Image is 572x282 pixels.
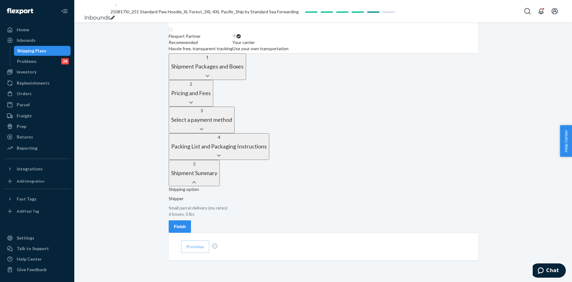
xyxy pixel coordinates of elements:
button: Previous [181,240,209,253]
div: Inbounds [17,37,36,43]
a: Freight [4,111,71,121]
button: Fast Tags [4,194,71,204]
div: Integrations [17,166,43,172]
button: 5Shipment Summary [169,160,220,187]
div: Parcel [17,102,30,108]
div: Replenishments [17,80,50,86]
button: Open Search Box [521,5,534,17]
a: Replenishments [4,78,71,88]
div: 5 [171,161,217,167]
div: Add Integration [17,178,44,184]
a: Add Fast Tag [4,206,71,216]
a: Settings [4,233,71,243]
a: Prep [4,121,71,131]
iframe: Opens a widget where you can chat to one of our agents [533,263,566,279]
a: Reporting [4,143,71,153]
div: Talk to Support [17,245,49,252]
div: Orders [17,90,32,97]
div: Prep [17,123,26,130]
a: Add Integration [4,176,71,186]
p: Shipping option [169,186,478,192]
p: Shipper [169,196,478,202]
h4: Pricing and Fees [171,90,211,96]
h4: Select a payment method [171,117,232,123]
button: 2Pricing and Fees [169,80,213,107]
div: Your carrier [232,39,288,46]
h4: Packing List and Packaging Instructions [171,143,267,150]
a: Inbounds [4,35,71,45]
input: Flexport PartnerRecommendedHassle free, transparent tracking [169,28,173,32]
div: Inventory [17,69,37,75]
div: Freight [17,113,32,119]
div: 24 [61,58,69,64]
div: Flexport Partner [169,33,232,39]
span: 250817XI_251 Standard Paw Hoodie_XL Forest_3XL-4XL Pacific_Ship by Standard Sea Forwarding [110,9,299,14]
a: Inbounds [84,14,110,21]
button: Close Navigation [58,5,71,17]
div: Home [17,27,29,33]
button: Open account menu [548,5,561,17]
a: Parcel [4,100,71,110]
div: 2 [171,81,211,87]
div: Shipping Plans [17,48,46,54]
div: Reporting [17,145,37,151]
a: Shipping Plans [14,46,71,56]
button: Give Feedback [4,265,71,275]
div: Recommended [169,39,232,46]
div: 1 [171,54,244,60]
a: Inventory [4,67,71,77]
div: Fast Tags [17,196,37,202]
img: Flexport logo [7,8,33,14]
div: Settings [17,235,34,241]
div: Returns [17,134,33,140]
div: Add Fast Tag [17,209,39,214]
div: 4 [171,134,267,140]
button: 3Select a payment method [169,107,235,133]
button: 1Shipment Packages and Boxes [169,53,246,80]
p: 6 boxes, 0 lbs [169,211,478,217]
button: Talk to Support [4,244,71,253]
button: Integrations [4,164,71,174]
a: Home [4,25,71,35]
h4: Shipment Packages and Boxes [171,64,244,70]
div: Give Feedback [17,267,47,273]
button: Help Center [560,125,572,157]
h4: Shipment Summary [171,170,217,176]
a: Help Center [4,254,71,264]
button: 4Packing List and Packaging Instructions [169,133,269,160]
button: Finish [169,220,191,233]
div: Hassle free, transparent tracking [169,46,232,52]
button: Open notifications [535,5,547,17]
a: Returns [4,132,71,142]
a: Problems24 [14,56,71,66]
div: Finish [174,223,186,230]
div: 3 [171,108,232,114]
input: Your carrierUse your own transportation [232,34,236,38]
div: Help Center [17,256,42,262]
div: Problems [17,58,37,64]
div: Use your own transportation [232,46,288,52]
a: Orders [4,89,71,99]
p: Small parcel delivery (my rates) [169,205,478,211]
